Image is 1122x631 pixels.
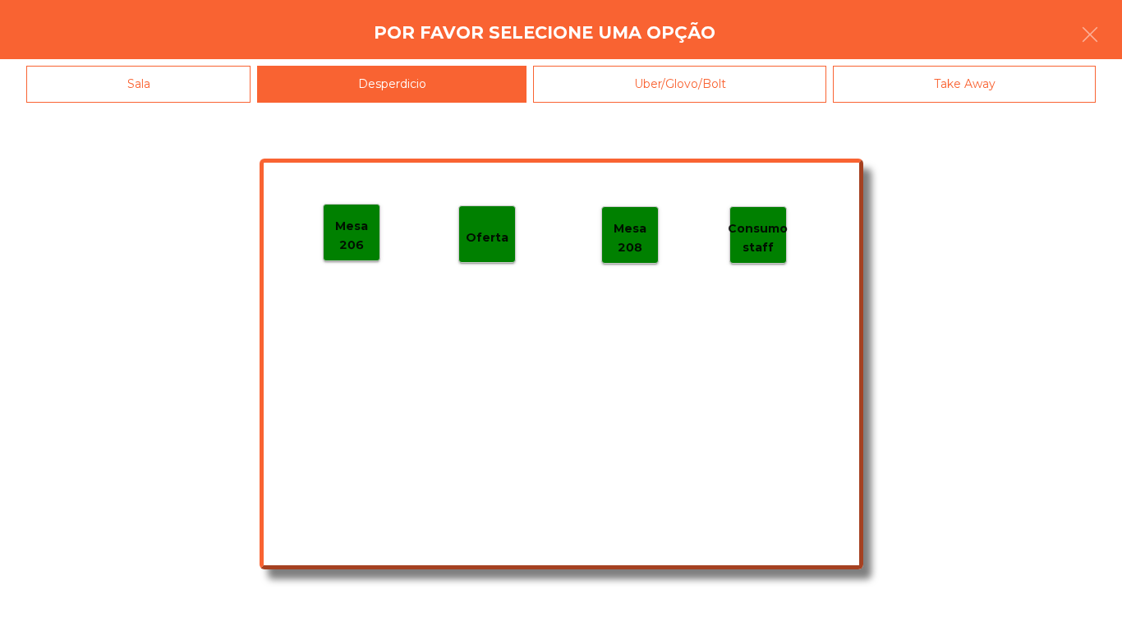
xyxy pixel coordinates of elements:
h4: Por favor selecione uma opção [374,21,715,45]
div: Desperdicio [257,66,527,103]
p: Mesa 208 [602,219,658,256]
p: Consumo staff [728,219,788,256]
div: Take Away [833,66,1096,103]
p: Mesa 206 [324,217,379,254]
div: Uber/Glovo/Bolt [533,66,826,103]
div: Sala [26,66,251,103]
p: Oferta [466,228,508,247]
